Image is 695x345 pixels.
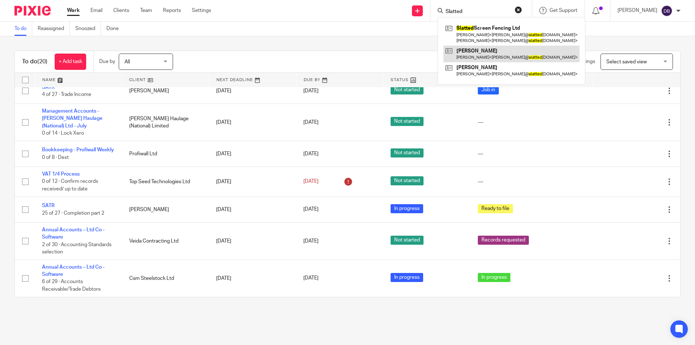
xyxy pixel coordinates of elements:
[478,119,586,126] div: ---
[42,279,101,292] span: 6 of 29 · Accounts Receivable/Trade Debtors
[122,78,209,104] td: [PERSON_NAME]
[478,178,586,185] div: ---
[303,151,319,156] span: [DATE]
[209,197,296,222] td: [DATE]
[42,131,84,136] span: 0 of 14 · Lock Xero
[549,8,577,13] span: Get Support
[303,239,319,244] span: [DATE]
[303,276,319,281] span: [DATE]
[303,120,319,125] span: [DATE]
[661,5,673,17] img: svg%3E
[42,203,55,208] a: SATR
[42,85,55,90] a: SATR
[42,147,114,152] a: Bookkeeping - Profiwall Weekly
[99,58,115,65] p: Due by
[209,141,296,167] td: [DATE]
[125,59,130,64] span: All
[22,58,47,66] h1: To do
[478,236,529,245] span: Records requested
[209,223,296,260] td: [DATE]
[55,54,86,70] a: + Add task
[140,7,152,14] a: Team
[391,176,424,185] span: Not started
[606,59,647,64] span: Select saved view
[122,104,209,141] td: [PERSON_NAME] Haulage (National) Limited
[113,7,129,14] a: Clients
[209,260,296,296] td: [DATE]
[42,172,80,177] a: VAT 1/4 Process
[391,236,424,245] span: Not started
[209,167,296,197] td: [DATE]
[37,59,47,64] span: (20)
[478,150,586,157] div: ---
[478,204,513,213] span: Ready to file
[391,204,423,213] span: In progress
[122,260,209,296] td: Csm Steelstock Ltd
[42,179,98,192] span: 0 of 12 · Confirm records received/ up to date
[42,211,104,216] span: 25 of 27 · Completion part 2
[515,6,522,13] button: Clear
[209,78,296,104] td: [DATE]
[14,6,51,16] img: Pixie
[42,265,105,277] a: Annual Accounts – Ltd Co - Software
[122,197,209,222] td: [PERSON_NAME]
[122,167,209,197] td: Top Seed Technologies Ltd
[106,22,124,36] a: Done
[478,85,499,94] span: Job in
[90,7,102,14] a: Email
[391,117,424,126] span: Not started
[122,223,209,260] td: Veida Contracting Ltd
[75,22,101,36] a: Snoozed
[478,273,510,282] span: In progress
[38,22,70,36] a: Reassigned
[42,242,111,255] span: 2 of 30 · Accounting Standards selection
[391,148,424,157] span: Not started
[303,88,319,93] span: [DATE]
[303,207,319,212] span: [DATE]
[303,179,319,184] span: [DATE]
[391,85,424,94] span: Not started
[42,92,91,97] span: 4 of 27 · Trade Income
[42,227,105,240] a: Annual Accounts – Ltd Co - Software
[618,7,657,14] p: [PERSON_NAME]
[42,155,69,160] span: 0 of 8 · Dext
[445,9,510,15] input: Search
[42,109,102,129] a: Management Accounts - [PERSON_NAME] Haulage (National) Ltd - July
[122,141,209,167] td: Profiwall Ltd
[192,7,211,14] a: Settings
[391,273,423,282] span: In progress
[14,22,32,36] a: To do
[163,7,181,14] a: Reports
[209,104,296,141] td: [DATE]
[67,7,80,14] a: Work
